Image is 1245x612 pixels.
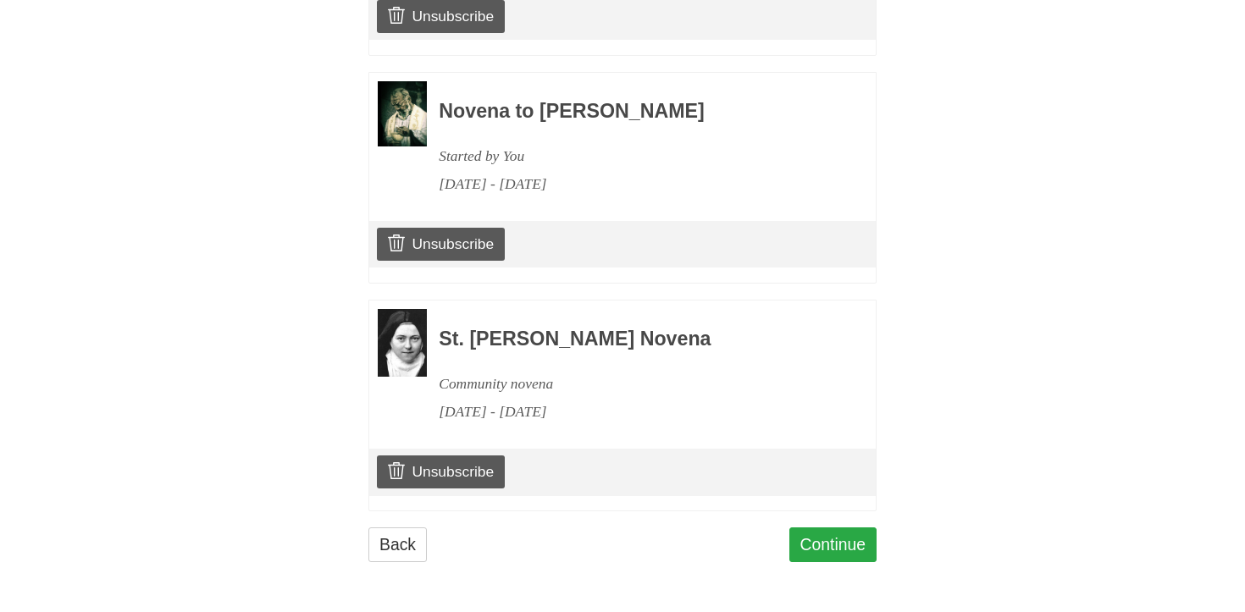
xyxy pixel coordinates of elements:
[439,142,830,170] div: Started by You
[377,228,505,260] a: Unsubscribe
[439,328,830,350] h3: St. [PERSON_NAME] Novena
[439,398,830,426] div: [DATE] - [DATE]
[377,455,505,488] a: Unsubscribe
[439,101,830,123] h3: Novena to [PERSON_NAME]
[368,527,427,562] a: Back
[439,370,830,398] div: Community novena
[378,81,427,147] img: Novena image
[439,170,830,198] div: [DATE] - [DATE]
[789,527,877,562] a: Continue
[378,309,427,377] img: Novena image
